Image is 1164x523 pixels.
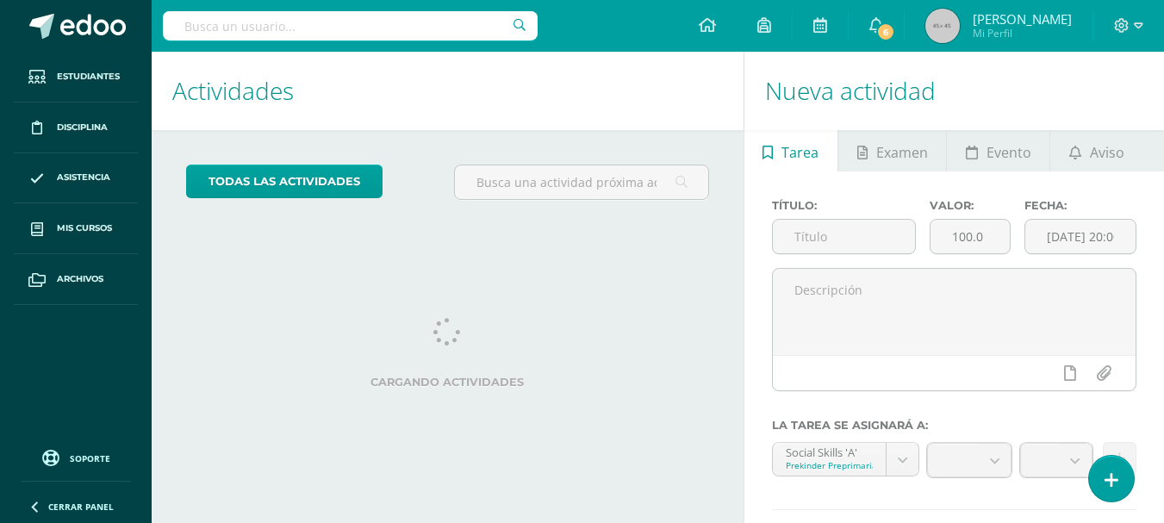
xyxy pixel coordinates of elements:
label: Cargando actividades [186,376,709,389]
a: todas las Actividades [186,165,383,198]
h1: Actividades [172,52,723,130]
a: Mis cursos [14,203,138,254]
span: Estudiantes [57,70,120,84]
span: Archivos [57,272,103,286]
a: Social Skills 'A'Prekinder Preprimaria [773,443,919,476]
span: 6 [876,22,895,41]
span: Soporte [70,452,110,464]
span: Asistencia [57,171,110,184]
label: Título: [772,199,916,212]
input: Busca un usuario... [163,11,538,40]
span: Evento [987,132,1031,173]
span: Disciplina [57,121,108,134]
a: Examen [838,130,946,171]
a: Evento [947,130,1049,171]
input: Fecha de entrega [1025,220,1136,253]
input: Busca una actividad próxima aquí... [455,165,707,199]
img: 45x45 [925,9,960,43]
label: Valor: [930,199,1011,212]
a: Soporte [21,445,131,469]
div: Prekinder Preprimaria [786,459,874,471]
h1: Nueva actividad [765,52,1143,130]
label: Fecha: [1024,199,1136,212]
span: [PERSON_NAME] [973,10,1072,28]
label: La tarea se asignará a: [772,419,1136,432]
span: Aviso [1090,132,1124,173]
a: Estudiantes [14,52,138,103]
div: Social Skills 'A' [786,443,874,459]
a: Aviso [1050,130,1142,171]
span: Examen [876,132,928,173]
a: Archivos [14,254,138,305]
a: Disciplina [14,103,138,153]
input: Puntos máximos [931,220,1010,253]
span: Mis cursos [57,221,112,235]
a: Tarea [744,130,837,171]
span: Cerrar panel [48,501,114,513]
span: Mi Perfil [973,26,1072,40]
span: Tarea [781,132,819,173]
input: Título [773,220,915,253]
a: Asistencia [14,153,138,204]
